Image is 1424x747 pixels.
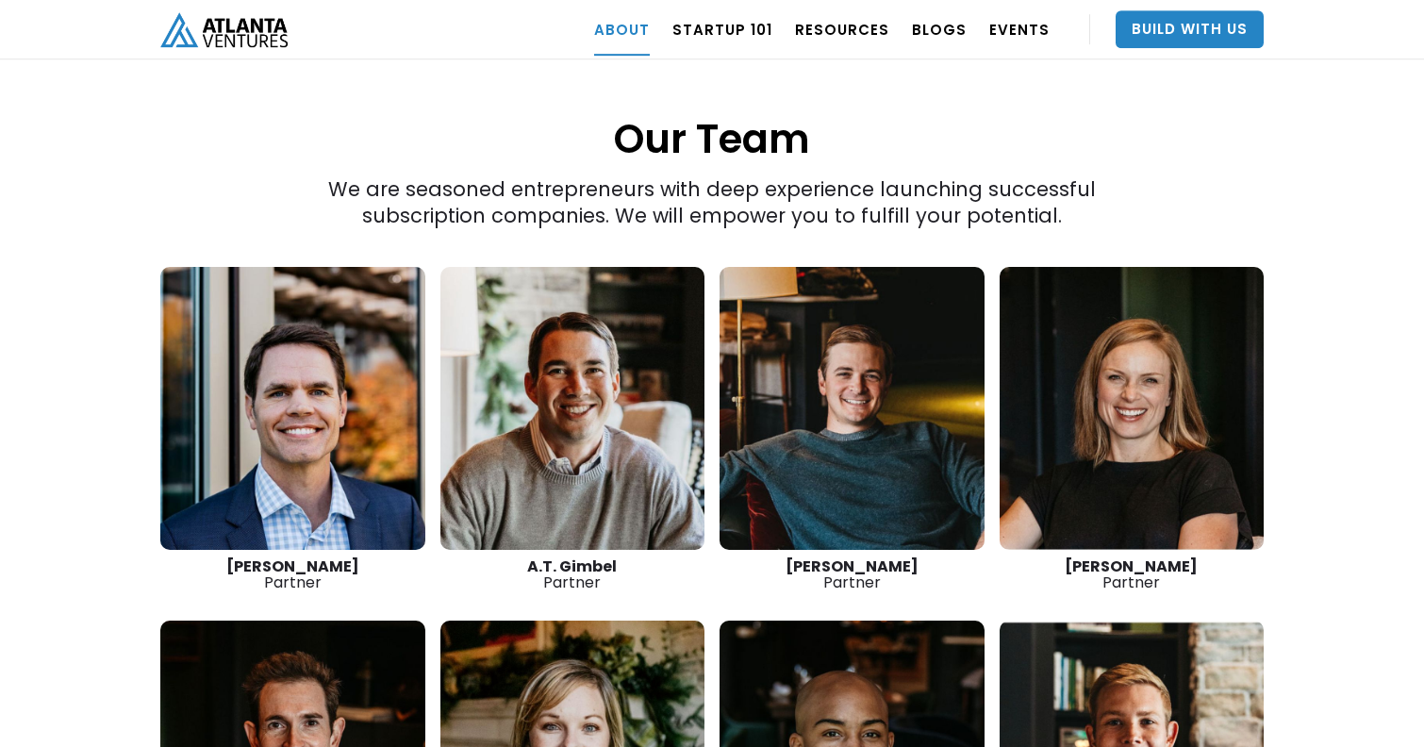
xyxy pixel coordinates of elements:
[440,558,705,590] div: Partner
[786,556,919,577] strong: [PERSON_NAME]
[720,558,985,590] div: Partner
[1116,10,1264,48] a: Build With Us
[672,3,772,56] a: Startup 101
[594,3,650,56] a: ABOUT
[527,556,617,577] strong: A.T. Gimbel
[795,3,889,56] a: RESOURCES
[989,3,1050,56] a: EVENTS
[160,558,425,590] div: Partner
[226,556,359,577] strong: [PERSON_NAME]
[160,18,1264,166] h1: Our Team
[1065,556,1198,577] strong: [PERSON_NAME]
[1000,558,1265,590] div: Partner
[912,3,967,56] a: BLOGS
